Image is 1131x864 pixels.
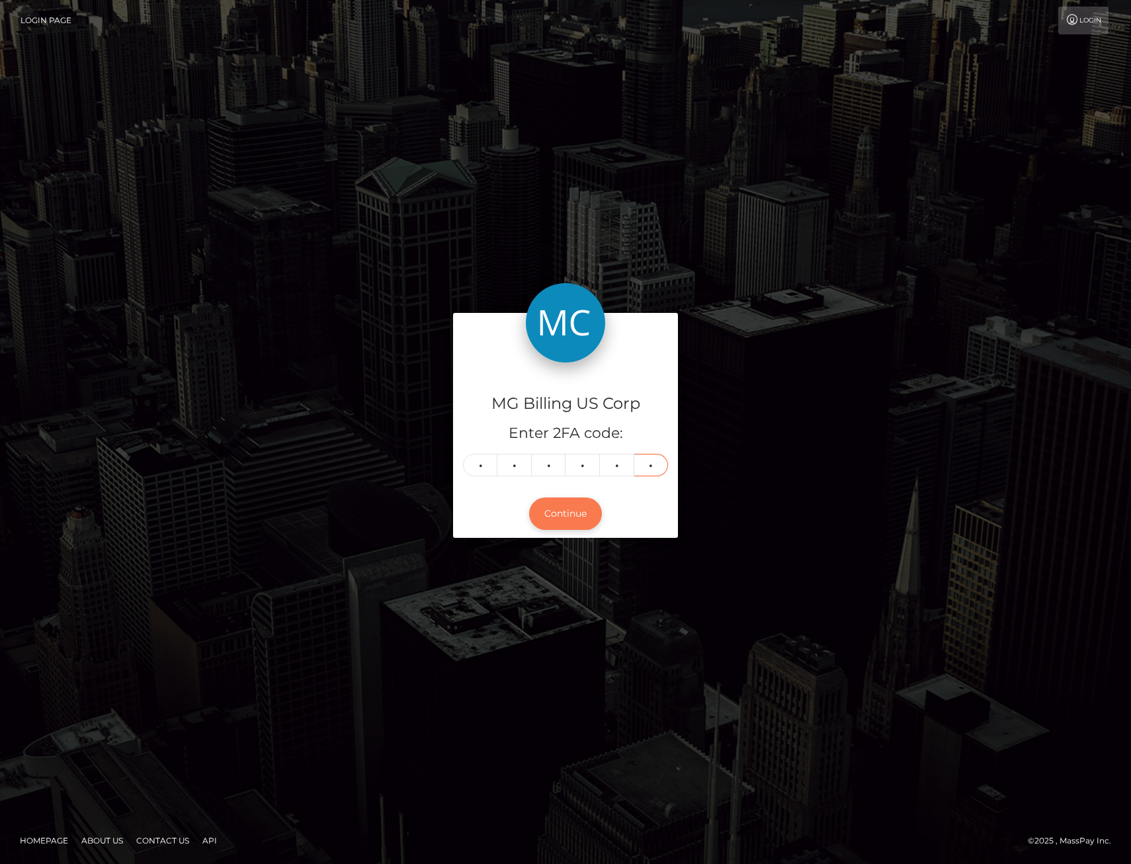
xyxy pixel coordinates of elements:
[1028,834,1121,848] div: © 2025 , MassPay Inc.
[197,830,222,851] a: API
[463,392,668,415] h4: MG Billing US Corp
[21,7,71,34] a: Login Page
[1058,7,1109,34] a: Login
[76,830,128,851] a: About Us
[526,283,605,363] img: MG Billing US Corp
[463,423,668,444] h5: Enter 2FA code:
[15,830,73,851] a: Homepage
[529,497,602,530] button: Continue
[131,830,194,851] a: Contact Us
